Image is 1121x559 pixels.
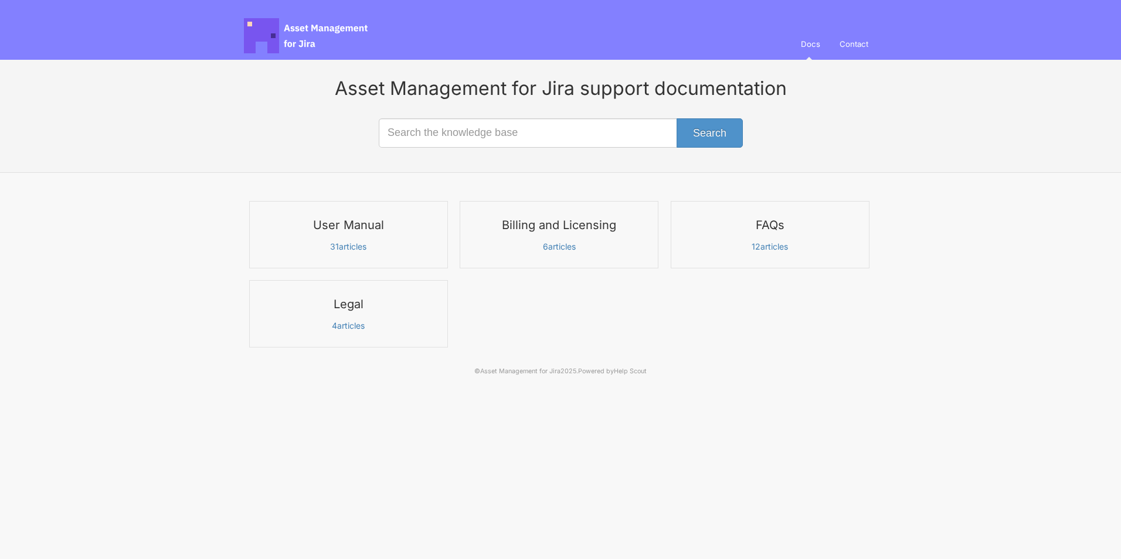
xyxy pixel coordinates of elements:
a: Billing and Licensing 6articles [460,201,658,268]
h3: Billing and Licensing [467,217,651,233]
p: articles [257,321,440,331]
h3: Legal [257,296,440,312]
span: 12 [752,241,760,251]
span: 4 [332,321,337,330]
p: articles [467,241,651,252]
input: Search the knowledge base [379,118,742,148]
h3: FAQs [678,217,862,233]
a: FAQs 12articles [671,201,869,268]
a: Asset Management for Jira [480,367,560,375]
a: Legal 4articles [249,280,448,347]
a: User Manual 31articles [249,201,448,268]
a: Contact [831,28,877,60]
span: 31 [330,241,339,251]
p: articles [678,241,862,252]
a: Docs [792,28,829,60]
span: Powered by [578,367,647,375]
button: Search [677,118,743,148]
p: © 2025. [244,366,877,377]
a: Help Scout [614,367,647,375]
span: Asset Management for Jira Docs [244,18,369,53]
span: Search [693,127,726,139]
h3: User Manual [257,217,440,233]
p: articles [257,241,440,252]
span: 6 [543,241,548,251]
